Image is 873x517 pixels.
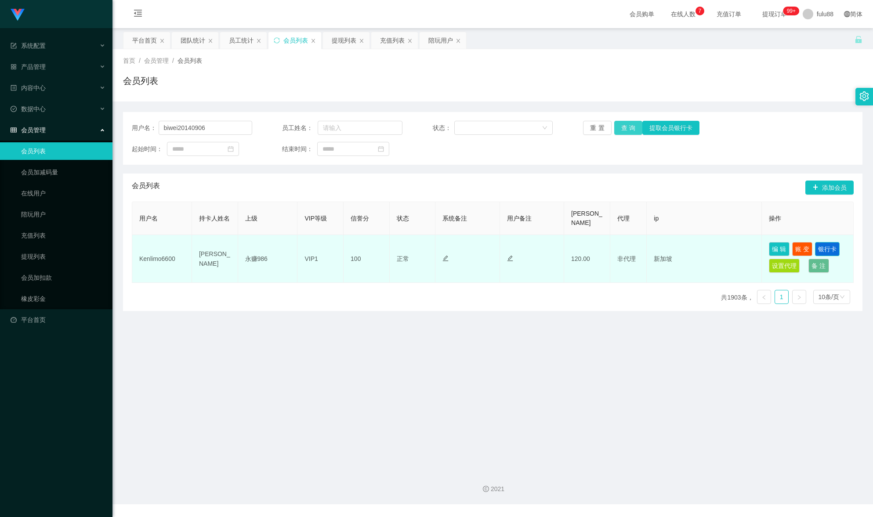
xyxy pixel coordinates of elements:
[21,184,105,202] a: 在线用户
[123,57,135,64] font: 首页
[123,76,158,86] font: 会员列表
[542,125,547,131] i: 图标： 下
[507,215,532,222] font: 用户备注
[428,37,453,44] font: 陪玩用户
[671,11,696,18] font: 在线人数
[380,37,405,44] font: 充值列表
[208,38,213,43] i: 图标： 关闭
[11,43,17,49] i: 图标： 表格
[780,293,783,300] font: 1
[359,38,364,43] i: 图标： 关闭
[805,181,854,195] button: 图标: 加号添加会员
[21,269,105,286] a: 会员加扣款
[491,485,504,492] font: 2021
[132,182,160,189] font: 会员列表
[571,210,602,226] font: [PERSON_NAME]
[787,8,796,14] font: 99+
[21,127,46,134] font: 会员管理
[228,146,234,152] i: 图标：日历
[617,215,630,222] font: 代理
[583,121,612,135] button: 重置
[21,248,105,265] a: 提现列表
[808,259,829,273] button: 备注
[274,37,280,43] i: 图标：同步
[318,121,402,135] input: 请输入
[507,255,513,261] i: 图标：编辑
[304,215,327,222] font: VIP等级
[11,64,17,70] i: 图标: appstore-o
[654,255,672,262] font: 新加坡
[159,121,252,135] input: 请输入
[11,85,17,91] i: 图标：个人资料
[717,11,741,18] font: 充值订单
[696,7,704,15] sup: 7
[21,206,105,223] a: 陪玩用户
[21,63,46,70] font: 产品管理
[817,11,833,18] font: fulu88
[797,295,802,300] i: 图标： 右
[844,11,850,17] i: 图标: 全球
[172,57,174,64] font: /
[378,146,384,152] i: 图标：日历
[642,121,699,135] button: 提取会员银行卡
[407,38,413,43] i: 图标： 关闭
[699,8,702,14] font: 7
[21,42,46,49] font: 系统配置
[762,11,787,18] font: 提现订单
[283,37,308,44] font: 会员列表
[757,290,771,304] li: 上一页
[721,294,753,301] font: 共1903条，
[256,38,261,43] i: 图标： 关闭
[21,227,105,244] a: 充值列表
[769,215,781,222] font: 操作
[792,290,806,304] li: 下一页
[21,163,105,181] a: 会员加减码量
[311,38,316,43] i: 图标： 关闭
[123,0,153,29] i: 图标: 菜单折叠
[132,37,157,44] font: 平台首页
[433,124,451,131] font: 状态：
[571,255,590,262] font: 120.00
[775,290,789,304] li: 1
[761,295,767,300] i: 图标： 左
[139,215,158,222] font: 用户名
[815,242,840,256] button: 银行卡
[483,486,489,492] i: 图标：版权
[229,37,254,44] font: 员工统计
[21,142,105,160] a: 会员列表
[304,255,318,262] font: VIP1
[181,37,205,44] font: 团队统计
[245,255,268,262] font: 永赚986
[144,57,169,64] font: 会员管理
[769,242,790,256] button: 编辑
[617,255,636,262] font: 非代理
[850,11,862,18] font: 简体
[397,255,409,262] font: 正常
[282,124,313,131] font: 员工姓名：
[654,215,659,222] font: ip
[139,57,141,64] font: /
[397,215,409,222] font: 状态
[199,215,230,222] font: 持卡人姓名
[139,255,175,262] font: Kenlimo6600
[630,11,654,18] font: 会员购单
[859,91,869,101] i: 图标：设置
[11,106,17,112] i: 图标: 检查-圆圈-o
[819,293,839,300] font: 10条/页
[282,145,313,152] font: 结束时间：
[819,290,839,304] div: 10条/页
[840,294,845,300] i: 图标： 下
[855,36,862,43] i: 图标： 解锁
[21,84,46,91] font: 内容中心
[769,259,800,273] button: 设置代理
[132,145,163,152] font: 起始时间：
[792,242,813,256] button: 账变
[11,127,17,133] i: 图标： 表格
[614,121,643,135] button: 查询
[159,38,165,43] i: 图标： 关闭
[442,215,467,222] font: 系统备注
[351,255,361,262] font: 100
[177,57,202,64] font: 会员列表
[11,311,105,329] a: 图标：仪表板平台首页
[11,9,25,21] img: logo.9652507e.png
